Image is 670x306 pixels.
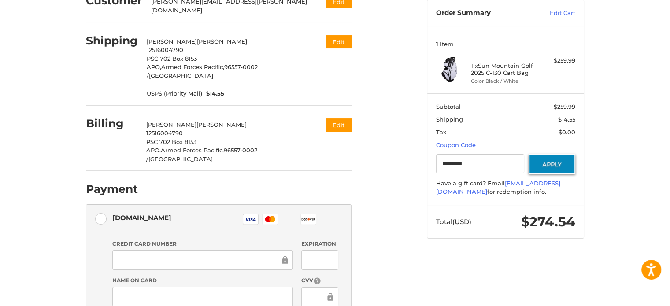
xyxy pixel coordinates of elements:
[436,218,471,226] span: Total (USD)
[146,129,183,136] span: 12516004790
[554,103,575,110] span: $259.99
[558,116,575,123] span: $14.55
[301,240,338,248] label: Expiration
[202,89,225,98] span: $14.55
[471,77,538,85] li: Color Black / White
[147,63,258,79] span: 96557-0002 /
[326,118,352,131] button: Edit
[301,277,338,285] label: CVV
[112,277,293,284] label: Name on Card
[86,117,137,130] h2: Billing
[436,129,446,136] span: Tax
[148,155,213,162] span: [GEOGRAPHIC_DATA]
[521,214,575,230] span: $274.54
[146,147,161,154] span: APO,
[147,55,197,62] span: PSC 702 Box 8153
[540,56,575,65] div: $259.99
[471,62,538,77] h4: 1 x Sun Mountain Golf 2025 C-130 Cart Bag
[146,121,196,128] span: [PERSON_NAME]
[161,147,224,154] span: Armed Forces Pacific,
[436,141,476,148] a: Coupon Code
[146,147,257,162] span: 96557-0002 /
[436,41,575,48] h3: 1 Item
[86,182,138,196] h2: Payment
[326,35,352,48] button: Edit
[529,154,575,174] button: Apply
[146,138,196,145] span: PSC 702 Box 8153
[112,240,293,248] label: Credit Card Number
[196,121,247,128] span: [PERSON_NAME]
[436,116,463,123] span: Shipping
[436,154,525,174] input: Gift Certificate or Coupon Code
[559,129,575,136] span: $0.00
[112,210,171,225] div: [DOMAIN_NAME]
[436,179,575,196] div: Have a gift card? Email for redemption info.
[86,34,138,48] h2: Shipping
[147,89,202,98] span: USPS (Priority Mail)
[161,63,224,70] span: Armed Forces Pacific,
[436,103,461,110] span: Subtotal
[149,72,213,79] span: [GEOGRAPHIC_DATA]
[147,46,183,53] span: 12516004790
[147,38,197,45] span: [PERSON_NAME]
[197,38,247,45] span: [PERSON_NAME]
[436,9,531,18] h3: Order Summary
[531,9,575,18] a: Edit Cart
[147,63,161,70] span: APO,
